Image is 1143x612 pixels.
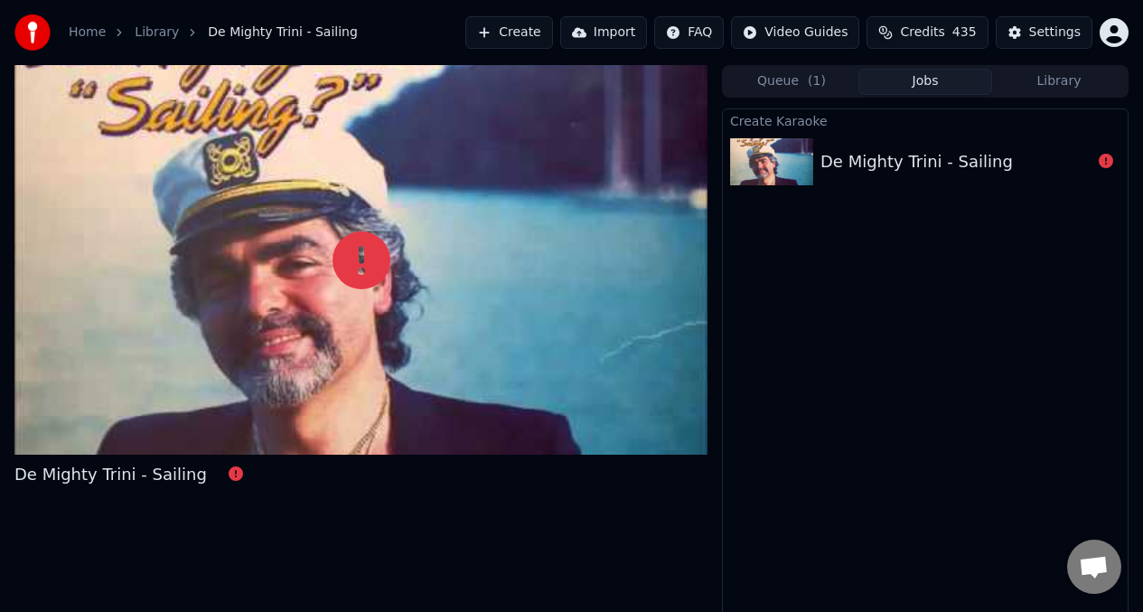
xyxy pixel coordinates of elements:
span: ( 1 ) [808,72,826,90]
button: Jobs [858,69,992,95]
img: youka [14,14,51,51]
div: De Mighty Trini - Sailing [14,462,207,487]
button: Settings [996,16,1092,49]
a: Library [135,24,179,42]
span: Credits [900,24,944,42]
span: De Mighty Trini - Sailing [208,24,358,42]
a: Home [69,24,106,42]
nav: breadcrumb [69,24,358,42]
button: Credits435 [867,16,988,49]
div: De Mighty Trini - Sailing [820,149,1013,174]
button: Video Guides [731,16,859,49]
button: Library [992,69,1126,95]
button: Import [560,16,647,49]
div: Settings [1029,24,1081,42]
button: FAQ [654,16,724,49]
div: Create Karaoke [723,109,1128,131]
button: Create [465,16,553,49]
span: 435 [952,24,977,42]
div: Open chat [1067,540,1121,594]
button: Queue [725,69,858,95]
